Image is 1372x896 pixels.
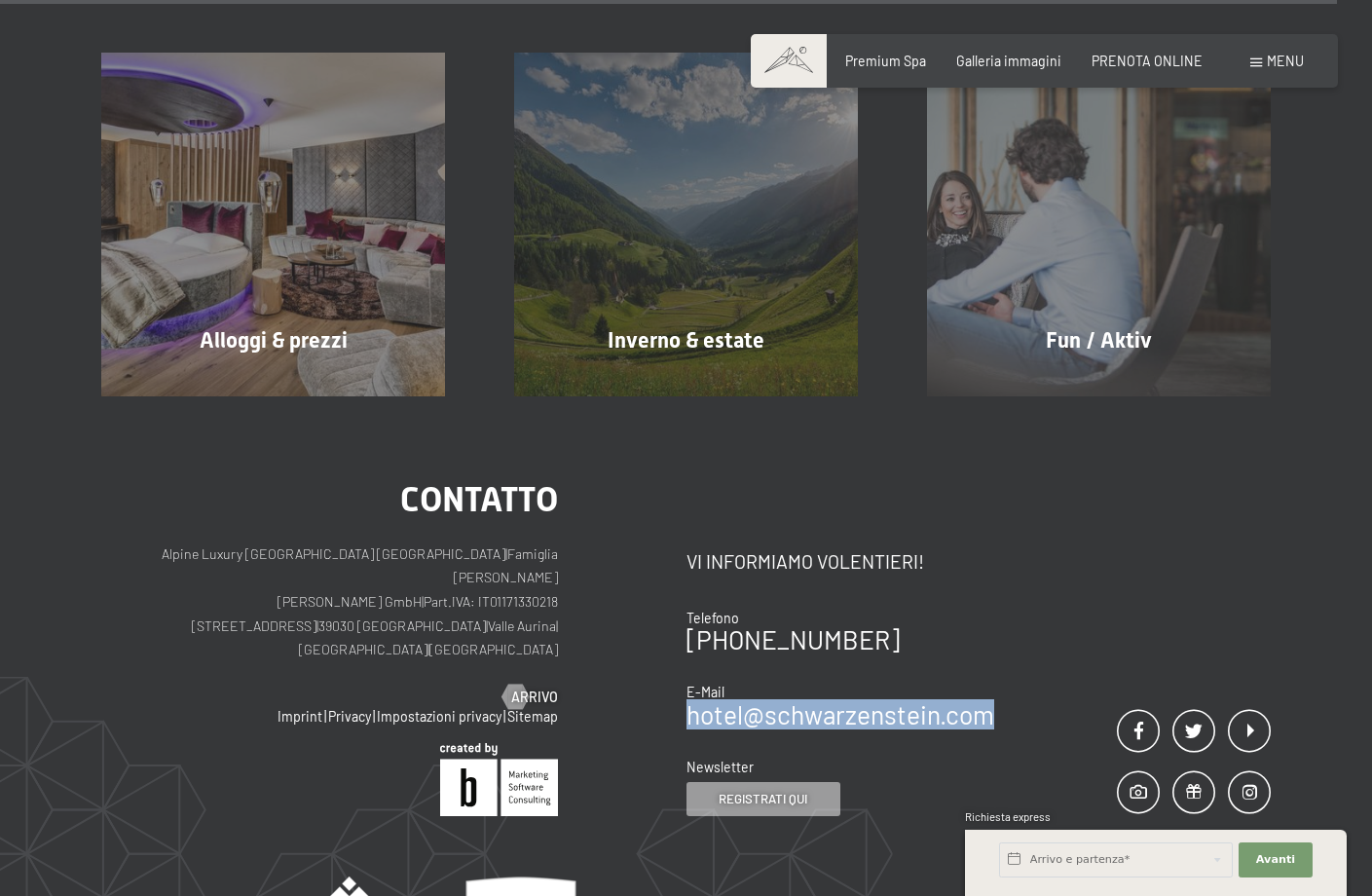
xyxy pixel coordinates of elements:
[316,617,318,634] span: |
[503,708,505,725] span: |
[505,545,507,562] span: |
[101,542,558,662] p: Alpine Luxury [GEOGRAPHIC_DATA] [GEOGRAPHIC_DATA] Famiglia [PERSON_NAME] [PERSON_NAME] GmbH Part....
[440,743,558,816] img: Brandnamic GmbH | Leading Hospitality Solutions
[956,53,1061,69] a: Galleria immagini
[400,479,558,519] span: Contatto
[278,708,322,725] a: Imprint
[719,790,807,807] span: Registrati qui
[324,708,326,725] span: |
[686,624,900,654] a: [PHONE_NUMBER]
[422,593,424,610] span: |
[511,688,558,707] span: Arrivo
[686,759,754,775] span: Newsletter
[1092,53,1203,69] a: PRENOTA ONLINE
[892,53,1305,396] a: Hotel Benessere SCHWARZENSTEIN – Trentino Alto Adige Dolomiti Fun / Aktiv
[427,641,429,657] span: |
[377,708,501,725] a: Impostazioni privacy
[965,810,1051,823] span: Richiesta express
[200,328,348,353] span: Alloggi & prezzi
[67,53,480,396] a: Hotel Benessere SCHWARZENSTEIN – Trentino Alto Adige Dolomiti Alloggi & prezzi
[1046,328,1152,353] span: Fun / Aktiv
[480,53,893,396] a: Hotel Benessere SCHWARZENSTEIN – Trentino Alto Adige Dolomiti Inverno & estate
[686,699,994,729] a: hotel@schwarzenstein.com
[556,617,558,634] span: |
[845,53,926,69] a: Premium Spa
[686,610,739,626] span: Telefono
[373,708,375,725] span: |
[1267,53,1304,69] span: Menu
[686,684,724,700] span: E-Mail
[1239,842,1313,877] button: Avanti
[507,708,558,725] a: Sitemap
[1256,852,1295,868] span: Avanti
[486,617,488,634] span: |
[328,708,371,725] a: Privacy
[686,550,924,573] span: Vi informiamo volentieri!
[608,328,764,353] span: Inverno & estate
[502,688,558,707] a: Arrivo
